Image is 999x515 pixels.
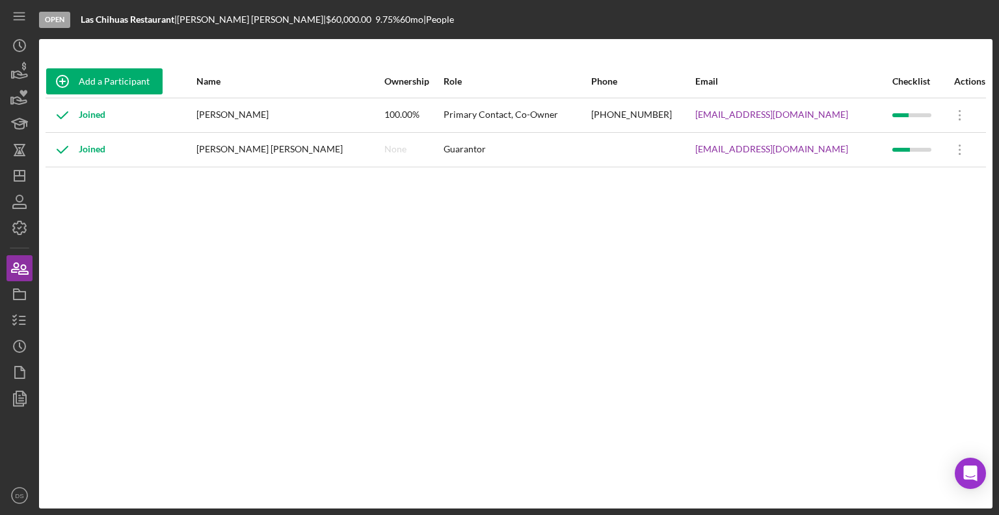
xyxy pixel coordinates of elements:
[46,133,105,166] div: Joined
[695,144,848,154] a: [EMAIL_ADDRESS][DOMAIN_NAME]
[384,76,442,87] div: Ownership
[81,14,177,25] div: |
[81,14,174,25] b: Las Chihuas Restaurant
[7,482,33,508] button: DS
[196,99,383,132] div: [PERSON_NAME]
[944,76,985,87] div: Actions
[326,14,375,25] div: $60,000.00
[384,144,406,154] div: None
[955,458,986,489] div: Open Intercom Messenger
[423,14,454,25] div: | People
[444,76,590,87] div: Role
[444,99,590,132] div: Primary Contact, Co-Owner
[375,14,400,25] div: 9.75 %
[46,68,163,94] button: Add a Participant
[196,76,383,87] div: Name
[591,99,695,132] div: [PHONE_NUMBER]
[39,12,70,28] div: Open
[15,492,23,499] text: DS
[79,68,150,94] div: Add a Participant
[46,99,105,132] div: Joined
[384,99,442,132] div: 100.00%
[196,133,383,166] div: [PERSON_NAME] [PERSON_NAME]
[444,133,590,166] div: Guarantor
[177,14,326,25] div: [PERSON_NAME] [PERSON_NAME] |
[695,76,890,87] div: Email
[591,76,695,87] div: Phone
[695,109,848,120] a: [EMAIL_ADDRESS][DOMAIN_NAME]
[892,76,942,87] div: Checklist
[400,14,423,25] div: 60 mo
